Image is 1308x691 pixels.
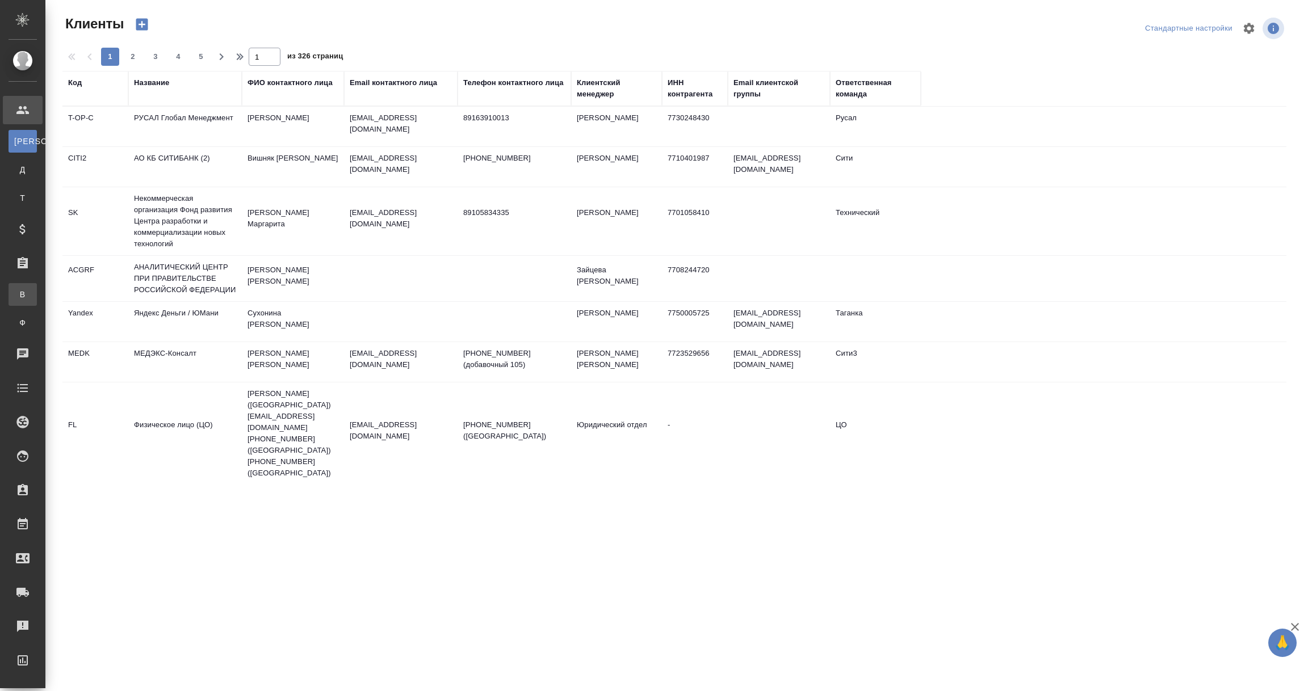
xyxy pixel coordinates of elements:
td: АО КБ СИТИБАНК (2) [128,147,242,187]
button: 🙏 [1268,629,1297,657]
td: 7750005725 [662,302,728,342]
td: [EMAIL_ADDRESS][DOMAIN_NAME] [728,147,830,187]
span: [PERSON_NAME] [14,136,31,147]
span: Д [14,164,31,175]
span: Т [14,192,31,204]
span: 5 [192,51,210,62]
div: Email клиентской группы [733,77,824,100]
p: 89105834335 [463,207,565,218]
a: В [9,283,37,306]
span: 4 [169,51,187,62]
td: [PERSON_NAME] Маргарита [242,201,344,241]
td: 7730248430 [662,107,728,146]
div: ИНН контрагента [668,77,722,100]
td: [PERSON_NAME] ([GEOGRAPHIC_DATA]) [EMAIL_ADDRESS][DOMAIN_NAME] [PHONE_NUMBER] ([GEOGRAPHIC_DATA])... [242,382,344,484]
td: 7723529656 [662,342,728,382]
td: Сити [830,147,921,187]
td: МЕДЭКС-Консалт [128,342,242,382]
td: 7701058410 [662,201,728,241]
td: [EMAIL_ADDRESS][DOMAIN_NAME] [728,302,830,342]
td: [PERSON_NAME] [571,147,662,187]
div: Ответственная команда [836,77,915,100]
p: [EMAIL_ADDRESS][DOMAIN_NAME] [350,207,452,230]
td: FL [62,414,128,453]
span: В [14,289,31,300]
td: Юридический отдел [571,414,662,453]
p: [EMAIL_ADDRESS][DOMAIN_NAME] [350,348,452,370]
td: Yandex [62,302,128,342]
td: [PERSON_NAME] [PERSON_NAME] [242,259,344,298]
td: Физическое лицо (ЦО) [128,414,242,453]
span: Настроить таблицу [1235,15,1263,42]
a: Ф [9,311,37,334]
div: Код [68,77,82,89]
td: Яндекс Деньги / ЮМани [128,302,242,342]
td: [EMAIL_ADDRESS][DOMAIN_NAME] [728,342,830,382]
td: Таганка [830,302,921,342]
span: 2 [124,51,142,62]
button: Создать [128,15,156,34]
td: РУСАЛ Глобал Менеджмент [128,107,242,146]
div: Клиентский менеджер [577,77,656,100]
div: Телефон контактного лица [463,77,564,89]
span: Ф [14,317,31,328]
td: ACGRF [62,259,128,298]
button: 4 [169,48,187,66]
button: 2 [124,48,142,66]
span: из 326 страниц [287,49,343,66]
button: 3 [146,48,165,66]
td: SK [62,201,128,241]
a: [PERSON_NAME] [9,130,37,153]
span: 🙏 [1273,631,1292,655]
td: T-OP-C [62,107,128,146]
p: [EMAIL_ADDRESS][DOMAIN_NAME] [350,419,452,442]
td: [PERSON_NAME] [PERSON_NAME] [571,342,662,382]
td: [PERSON_NAME] [571,107,662,146]
div: Email контактного лица [350,77,437,89]
td: 7708244720 [662,259,728,298]
p: 89163910013 [463,112,565,124]
p: [EMAIL_ADDRESS][DOMAIN_NAME] [350,112,452,135]
td: ЦО [830,414,921,453]
td: [PERSON_NAME] [571,201,662,241]
span: Посмотреть информацию [1263,18,1286,39]
p: [PHONE_NUMBER] ([GEOGRAPHIC_DATA]) [463,419,565,442]
td: Русал [830,107,921,146]
td: MEDK [62,342,128,382]
td: [PERSON_NAME] [571,302,662,342]
td: - [662,414,728,453]
td: Технический [830,201,921,241]
p: [PHONE_NUMBER] (добавочный 105) [463,348,565,370]
td: 7710401987 [662,147,728,187]
a: Т [9,187,37,209]
p: [PHONE_NUMBER] [463,153,565,164]
td: Сухонина [PERSON_NAME] [242,302,344,342]
span: 3 [146,51,165,62]
div: split button [1142,20,1235,37]
td: CITI2 [62,147,128,187]
span: Клиенты [62,15,124,33]
a: Д [9,158,37,181]
td: Сити3 [830,342,921,382]
td: [PERSON_NAME] [242,107,344,146]
td: [PERSON_NAME] [PERSON_NAME] [242,342,344,382]
td: Зайцева [PERSON_NAME] [571,259,662,298]
td: Вишняк [PERSON_NAME] [242,147,344,187]
div: ФИО контактного лица [248,77,333,89]
div: Название [134,77,169,89]
td: АНАЛИТИЧЕСКИЙ ЦЕНТР ПРИ ПРАВИТЕЛЬСТВЕ РОССИЙСКОЙ ФЕДЕРАЦИИ [128,256,242,301]
td: Некоммерческая организация Фонд развития Центра разработки и коммерциализации новых технологий [128,187,242,255]
p: [EMAIL_ADDRESS][DOMAIN_NAME] [350,153,452,175]
button: 5 [192,48,210,66]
